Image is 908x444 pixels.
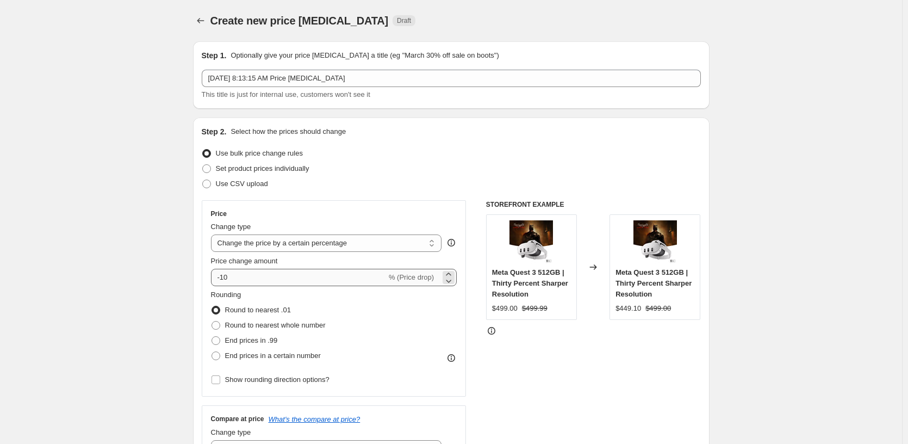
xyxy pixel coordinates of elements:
[211,428,251,436] span: Change type
[211,209,227,218] h3: Price
[522,303,548,314] strike: $499.99
[211,291,241,299] span: Rounding
[211,269,387,286] input: -15
[225,321,326,329] span: Round to nearest whole number
[645,303,671,314] strike: $499.00
[615,303,641,314] div: $449.10
[225,306,291,314] span: Round to nearest .01
[389,273,434,281] span: % (Price drop)
[211,415,264,423] h3: Compare at price
[193,13,208,28] button: Price change jobs
[225,375,329,384] span: Show rounding direction options?
[202,90,370,98] span: This title is just for internal use, customers won't see it
[216,149,303,157] span: Use bulk price change rules
[225,351,321,360] span: End prices in a certain number
[202,70,701,87] input: 30% off holiday sale
[486,200,701,209] h6: STOREFRONT EXAMPLE
[216,180,268,188] span: Use CSV upload
[231,50,499,61] p: Optionally give your price [MEDICAL_DATA] a title (eg "March 30% off sale on boots")
[446,237,457,248] div: help
[211,257,278,265] span: Price change amount
[202,126,227,137] h2: Step 2.
[225,336,278,344] span: End prices in .99
[210,15,389,27] span: Create new price [MEDICAL_DATA]
[397,16,411,25] span: Draft
[211,223,251,231] span: Change type
[216,164,309,172] span: Set product prices individually
[633,220,677,264] img: 71RlrkTSOmL_80x.jpg
[269,415,360,423] button: What's the compare at price?
[202,50,227,61] h2: Step 1.
[492,303,518,314] div: $499.00
[615,268,692,298] span: Meta Quest 3 512GB | Thirty Percent Sharper Resolution
[492,268,568,298] span: Meta Quest 3 512GB | Thirty Percent Sharper Resolution
[509,220,553,264] img: 71RlrkTSOmL_80x.jpg
[231,126,346,137] p: Select how the prices should change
